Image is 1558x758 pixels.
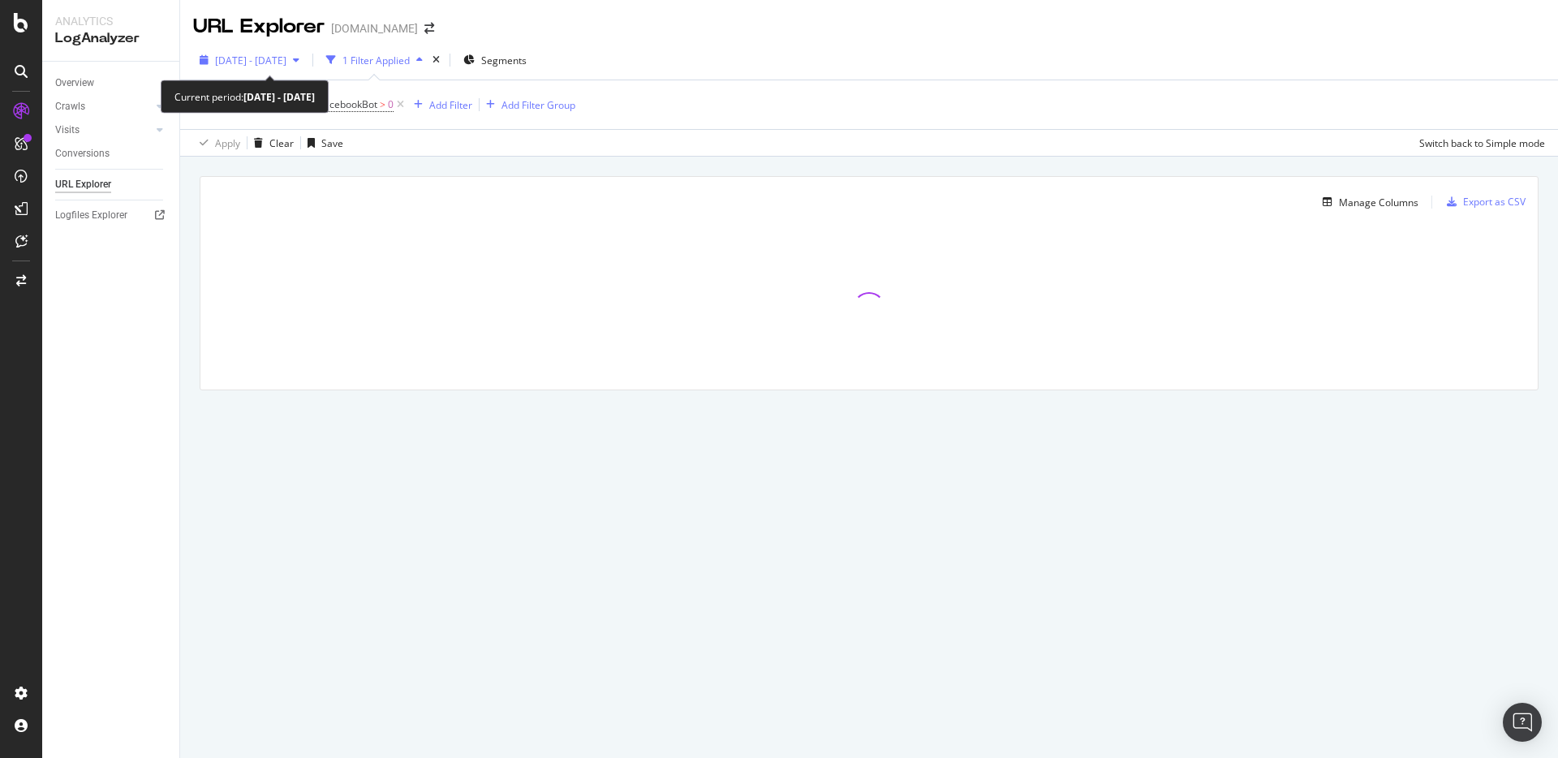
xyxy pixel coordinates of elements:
[55,98,85,115] div: Crawls
[55,75,94,92] div: Overview
[215,136,240,150] div: Apply
[407,95,472,114] button: Add Filter
[380,97,385,111] span: >
[429,98,472,112] div: Add Filter
[342,54,410,67] div: 1 Filter Applied
[55,207,127,224] div: Logfiles Explorer
[55,75,168,92] a: Overview
[301,130,343,156] button: Save
[429,52,443,68] div: times
[55,176,111,193] div: URL Explorer
[193,13,325,41] div: URL Explorer
[1419,136,1545,150] div: Switch back to Simple mode
[55,98,152,115] a: Crawls
[55,13,166,29] div: Analytics
[1316,192,1418,212] button: Manage Columns
[457,47,533,73] button: Segments
[55,122,80,139] div: Visits
[388,93,394,116] span: 0
[320,47,429,73] button: 1 Filter Applied
[424,23,434,34] div: arrow-right-arrow-left
[1339,196,1418,209] div: Manage Columns
[193,47,306,73] button: [DATE] - [DATE]
[331,20,418,37] div: [DOMAIN_NAME]
[321,136,343,150] div: Save
[1440,189,1526,215] button: Export as CSV
[55,122,152,139] a: Visits
[481,54,527,67] span: Segments
[243,90,315,104] b: [DATE] - [DATE]
[55,145,168,162] a: Conversions
[1413,130,1545,156] button: Switch back to Simple mode
[501,98,575,112] div: Add Filter Group
[215,54,286,67] span: [DATE] - [DATE]
[1463,195,1526,209] div: Export as CSV
[174,88,315,106] div: Current period:
[55,176,168,193] a: URL Explorer
[55,207,168,224] a: Logfiles Explorer
[55,145,110,162] div: Conversions
[269,136,294,150] div: Clear
[193,130,240,156] button: Apply
[1503,703,1542,742] div: Open Intercom Messenger
[247,130,294,156] button: Clear
[55,29,166,48] div: LogAnalyzer
[480,95,575,114] button: Add Filter Group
